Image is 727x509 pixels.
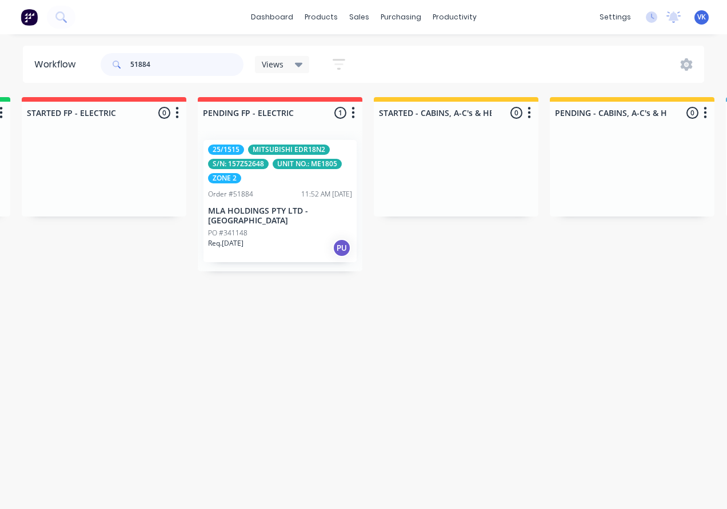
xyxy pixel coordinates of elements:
div: MITSUBISHI EDR18N2 [248,145,330,155]
p: Req. [DATE] [208,238,243,249]
div: purchasing [375,9,427,26]
div: Workflow [34,58,81,71]
p: MLA HOLDINGS PTY LTD - [GEOGRAPHIC_DATA] [208,206,352,226]
div: UNIT NO.: ME1805 [273,159,342,169]
div: 25/1515 [208,145,244,155]
div: productivity [427,9,482,26]
div: ZONE 2 [208,173,241,183]
img: Factory [21,9,38,26]
div: 25/1515MITSUBISHI EDR18N2S/N: 157Z52648UNIT NO.: ME1805ZONE 2Order #5188411:52 AM [DATE]MLA HOLDI... [203,140,357,262]
span: Views [262,58,283,70]
div: 11:52 AM [DATE] [301,189,352,199]
span: VK [697,12,706,22]
div: settings [594,9,637,26]
div: products [299,9,343,26]
div: S/N: 157Z52648 [208,159,269,169]
a: dashboard [245,9,299,26]
div: PU [333,239,351,257]
div: sales [343,9,375,26]
input: Search for orders... [130,53,243,76]
div: Order #51884 [208,189,253,199]
p: PO #341148 [208,228,247,238]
